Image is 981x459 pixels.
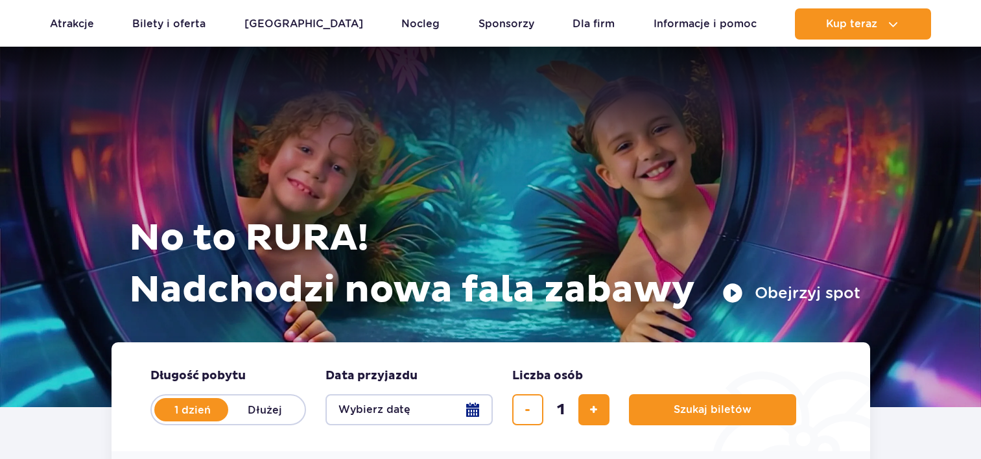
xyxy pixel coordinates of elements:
form: Planowanie wizyty w Park of Poland [112,342,870,451]
span: Data przyjazdu [325,368,418,384]
span: Długość pobytu [150,368,246,384]
input: liczba biletów [545,394,576,425]
span: Szukaj biletów [674,404,751,416]
h1: No to RURA! Nadchodzi nowa fala zabawy [129,213,860,316]
a: Informacje i pomoc [654,8,757,40]
label: 1 dzień [156,396,230,423]
a: Dla firm [573,8,615,40]
span: Liczba osób [512,368,583,384]
a: [GEOGRAPHIC_DATA] [244,8,363,40]
a: Sponsorzy [479,8,534,40]
button: usuń bilet [512,394,543,425]
a: Nocleg [401,8,440,40]
button: Obejrzyj spot [722,283,860,303]
a: Bilety i oferta [132,8,206,40]
button: Wybierz datę [325,394,493,425]
span: Kup teraz [826,18,877,30]
a: Atrakcje [50,8,94,40]
button: Szukaj biletów [629,394,796,425]
label: Dłużej [228,396,302,423]
button: dodaj bilet [578,394,609,425]
button: Kup teraz [795,8,931,40]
